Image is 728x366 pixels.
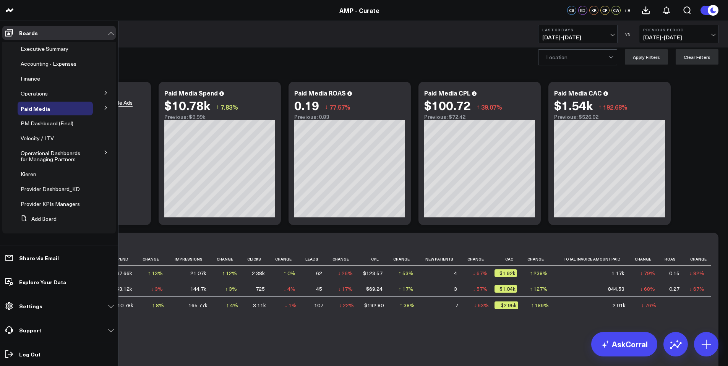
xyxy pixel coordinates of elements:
[530,269,548,277] div: ↑ 238%
[338,285,353,293] div: ↓ 17%
[643,28,714,32] b: Previous Period
[21,150,86,162] a: Operational Dashboards for Managing Partners
[329,103,350,111] span: 77.57%
[21,75,40,82] span: Finance
[689,269,704,277] div: ↓ 82%
[578,6,587,15] div: KD
[21,135,54,141] a: Velocity / LTV
[454,269,457,277] div: 4
[542,34,613,40] span: [DATE] - [DATE]
[19,30,38,36] p: Boards
[495,285,517,293] div: $1.04k
[111,253,139,266] th: Spend
[21,171,36,177] a: Kieren
[591,332,657,356] a: AskCorral
[662,253,686,266] th: Roas
[21,76,40,82] a: Finance
[284,269,295,277] div: ↑ 0%
[21,60,76,67] span: Accounting - Expenses
[643,34,714,40] span: [DATE] - [DATE]
[21,201,80,207] a: Provider KPIs Managers
[19,351,41,357] p: Log Out
[314,301,323,309] div: 107
[676,49,718,65] button: Clear Filters
[18,212,57,226] button: Add Board
[464,253,495,266] th: Change
[364,301,384,309] div: $192.80
[495,301,518,309] div: $2.95k
[151,285,163,293] div: ↓ 3%
[360,253,389,266] th: Cpl
[148,269,163,277] div: ↑ 13%
[399,285,413,293] div: ↑ 17%
[555,253,631,266] th: Total Invoice Amount Paid
[116,269,132,277] div: $7.66k
[689,285,704,293] div: ↓ 67%
[19,255,59,261] p: Share via Email
[424,89,470,97] div: Paid Media CPL
[641,301,656,309] div: ↓ 76%
[213,253,244,266] th: Change
[455,301,458,309] div: 7
[164,89,218,97] div: Paid Media Spend
[21,186,80,192] a: Provider Dashboard_KD
[225,285,237,293] div: ↑ 3%
[623,6,632,15] button: +8
[152,301,164,309] div: ↑ 8%
[284,285,295,293] div: ↓ 4%
[19,279,66,285] p: Explore Your Data
[21,120,73,127] span: PM Dashboard (Final)
[21,90,48,97] span: Operations
[222,269,237,277] div: ↑ 12%
[164,98,210,112] div: $10.78k
[316,285,322,293] div: 45
[554,114,665,120] div: Previous: $526.02
[252,269,265,277] div: 2.38k
[669,269,679,277] div: 0.15
[530,285,548,293] div: ↑ 127%
[325,102,328,112] span: ↓
[631,253,662,266] th: Change
[454,285,457,293] div: 3
[524,253,555,266] th: Change
[589,6,598,15] div: KR
[399,269,413,277] div: ↑ 53%
[116,285,132,293] div: $3.12k
[639,25,718,43] button: Previous Period[DATE]-[DATE]
[424,114,535,120] div: Previous: $72.42
[244,253,271,266] th: Clicks
[329,253,360,266] th: Change
[21,91,48,97] a: Operations
[686,253,711,266] th: Change
[542,28,613,32] b: Last 30 Days
[294,114,405,120] div: Previous: 0.83
[226,301,238,309] div: ↑ 4%
[531,301,549,309] div: ↑ 189%
[221,103,238,111] span: 7.83%
[339,6,379,15] a: AMP - Curate
[19,303,42,309] p: Settings
[554,89,602,97] div: Paid Media CAC
[621,32,635,36] div: VS
[164,114,275,120] div: Previous: $9.99k
[21,170,36,178] span: Kieren
[640,269,655,277] div: ↓ 79%
[363,269,383,277] div: $123.57
[611,269,624,277] div: 1.17k
[366,285,383,293] div: $69.24
[294,98,319,112] div: 0.19
[21,61,76,67] a: Accounting - Expenses
[21,46,68,52] a: Executive Summary
[188,301,208,309] div: 165.77k
[603,103,627,111] span: 192.68%
[272,253,302,266] th: Change
[567,6,576,15] div: CS
[139,253,170,266] th: Change
[190,285,206,293] div: 144.7k
[473,269,488,277] div: ↓ 67%
[21,105,50,112] a: Paid Media
[538,25,618,43] button: Last 30 Days[DATE]-[DATE]
[473,285,488,293] div: ↓ 57%
[640,285,655,293] div: ↓ 68%
[611,6,621,15] div: CW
